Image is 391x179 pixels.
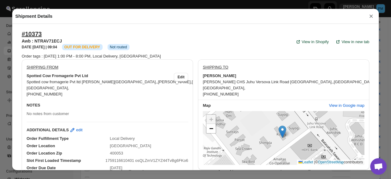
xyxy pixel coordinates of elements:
[27,92,62,96] span: [PHONE_NUMBER]
[203,80,333,84] span: [PERSON_NAME] CHS Juhu Versova Link Road [GEOGRAPHIC_DATA] ,
[64,45,100,49] span: OUT FOR DELIVERY
[367,12,376,21] button: ×
[203,103,211,108] b: Map
[27,151,62,155] span: Order Location Zip
[298,160,313,164] a: Leaflet
[342,39,369,45] span: View in new tab
[27,158,81,163] span: Slot First Loaded Timestamp
[329,103,364,109] span: View in Google map
[22,45,57,50] h3: DATE
[22,30,42,38] button: #10373
[27,166,56,170] span: Order Due Date
[318,160,344,164] a: OpenStreetMap
[291,37,333,47] a: View in Shopify
[297,160,364,165] div: © contributors
[370,158,387,175] div: Open chat
[110,144,151,148] span: [GEOGRAPHIC_DATA]
[105,158,188,163] span: 1759116610401 osQLZmV1ZYZ44TvBg6FKo6
[15,13,53,19] h2: Shipment Details
[22,38,130,44] h3: Awb : NTRAV71ECJ
[174,73,188,81] button: Edit
[209,125,213,132] span: −
[279,125,286,138] img: Marker
[27,65,58,69] u: SHIPPING FROM
[110,45,127,50] span: Not routed
[325,101,368,110] button: View in Google map
[27,73,88,79] b: Spotted Cow Fromagerie Pvt Ltd
[22,53,369,59] div: Order tags : [DATE] 1:00 PM - 8:00 PM, Local Delivery, [GEOGRAPHIC_DATA]
[206,124,216,133] a: Zoom out
[331,37,373,47] button: View in new tab
[314,160,315,164] span: |
[27,111,69,116] span: No notes from customer
[27,80,157,84] span: Spotted cow fromagerie Pvt ltd [PERSON_NAME][GEOGRAPHIC_DATA] ,
[27,103,40,107] b: NOTES
[157,80,158,84] span: ,
[76,127,82,133] span: edit
[203,73,236,79] b: [PERSON_NAME]
[66,125,86,135] button: edit
[206,115,216,124] a: Zoom in
[32,45,57,49] b: [DATE] | 09:04
[334,80,376,84] span: [GEOGRAPHIC_DATA] ,
[27,86,69,90] span: [GEOGRAPHIC_DATA] ,
[110,151,123,155] span: 400053
[177,75,185,80] span: Edit
[203,92,239,96] span: [PHONE_NUMBER]
[158,80,192,84] span: [PERSON_NAME] ,
[333,80,334,84] span: ,
[27,127,69,133] b: ADDITIONAL DETAILS
[27,136,69,141] span: Order Fulfillment Type
[110,136,135,141] span: Local Delivery
[209,115,213,123] span: +
[27,144,55,148] span: Order Location
[203,86,245,90] span: [GEOGRAPHIC_DATA] ,
[302,39,329,45] span: View in Shopify
[192,80,234,84] span: [GEOGRAPHIC_DATA] ,
[110,166,122,170] span: [DATE]
[203,65,228,69] u: SHIPPING TO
